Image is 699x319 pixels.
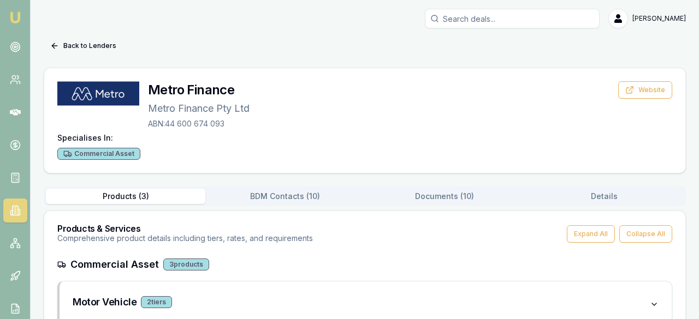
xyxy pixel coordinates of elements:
[57,224,313,233] h3: Products & Services
[44,37,123,55] button: Back to Lenders
[425,9,600,28] input: Search deals
[57,148,140,160] div: Commercial Asset
[618,81,672,99] button: Website
[365,189,524,204] button: Documents ( 10 )
[57,81,139,106] img: Metro Finance logo
[73,294,137,310] h3: Motor Vehicle
[148,81,250,99] h3: Metro Finance
[567,225,615,243] button: Expand All
[524,189,684,204] button: Details
[9,11,22,24] img: emu-icon-u.png
[141,296,172,308] div: 2 tier s
[46,189,205,204] button: Products ( 3 )
[163,258,209,270] div: 3 products
[619,225,672,243] button: Collapse All
[57,133,672,143] h4: Specialises In:
[148,101,250,116] p: Metro Finance Pty Ltd
[148,118,250,129] p: ABN: 44 600 674 093
[57,233,313,244] p: Comprehensive product details including tiers, rates, and requirements
[632,14,686,23] span: [PERSON_NAME]
[205,189,365,204] button: BDM Contacts ( 10 )
[70,257,159,272] h3: Commercial Asset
